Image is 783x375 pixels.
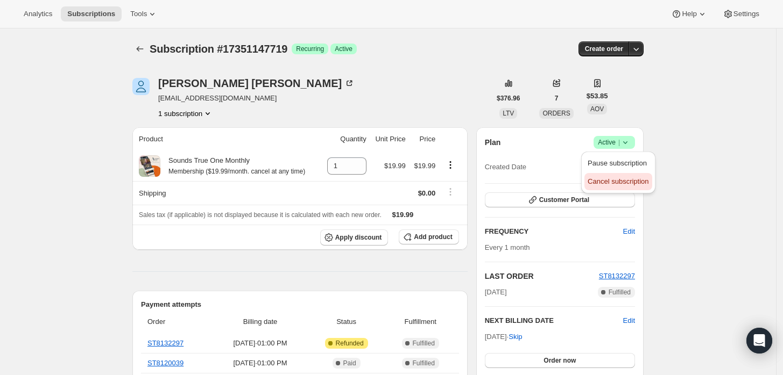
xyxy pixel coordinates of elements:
[61,6,122,21] button: Subscriptions
[17,6,59,21] button: Analytics
[665,6,714,21] button: Help
[130,10,147,18] span: Tools
[413,339,435,348] span: Fulfilled
[599,271,635,282] button: ST8132297
[598,137,631,148] span: Active
[216,316,305,327] span: Billing date
[442,186,459,198] button: Shipping actions
[588,177,648,185] span: Cancel subscription
[497,94,520,103] span: $376.96
[24,10,52,18] span: Analytics
[485,162,526,172] span: Created Date
[343,359,356,367] span: Paid
[320,229,389,246] button: Apply discount
[542,110,570,117] span: ORDERS
[409,127,439,151] th: Price
[132,78,150,95] span: Shannon Higgins
[485,353,635,368] button: Order now
[321,127,370,151] th: Quantity
[503,110,514,117] span: LTV
[158,78,355,89] div: [PERSON_NAME] [PERSON_NAME]
[216,358,305,369] span: [DATE] · 01:00 PM
[139,155,160,177] img: product img
[746,328,772,354] div: Open Intercom Messenger
[485,271,599,282] h2: LAST ORDER
[585,45,623,53] span: Create order
[132,181,321,205] th: Shipping
[588,159,647,167] span: Pause subscription
[485,226,623,237] h2: FREQUENCY
[485,287,507,298] span: [DATE]
[413,359,435,367] span: Fulfilled
[485,333,523,341] span: [DATE] ·
[168,168,305,175] small: Membership ($19.99/month. cancel at any time)
[485,243,530,251] span: Every 1 month
[539,196,589,204] span: Customer Portal
[623,226,635,237] span: Edit
[623,315,635,326] button: Edit
[618,138,620,147] span: |
[399,229,458,244] button: Add product
[141,310,213,334] th: Order
[485,192,635,207] button: Customer Portal
[485,315,623,326] h2: NEXT BILLING DATE
[733,10,759,18] span: Settings
[150,43,287,55] span: Subscription #17351147719
[418,189,436,197] span: $0.00
[590,105,604,113] span: AOV
[384,162,406,170] span: $19.99
[158,93,355,104] span: [EMAIL_ADDRESS][DOMAIN_NAME]
[682,10,696,18] span: Help
[609,288,631,297] span: Fulfilled
[132,41,147,56] button: Subscriptions
[311,316,382,327] span: Status
[67,10,115,18] span: Subscriptions
[335,45,352,53] span: Active
[124,6,164,21] button: Tools
[392,211,414,219] span: $19.99
[716,6,766,21] button: Settings
[584,173,652,190] button: Cancel subscription
[490,91,526,106] button: $376.96
[587,91,608,102] span: $53.85
[370,127,409,151] th: Unit Price
[158,108,213,119] button: Product actions
[414,162,435,170] span: $19.99
[335,233,382,242] span: Apply discount
[160,155,305,177] div: Sounds True One Monthly
[389,316,453,327] span: Fulfillment
[544,356,576,365] span: Order now
[509,331,522,342] span: Skip
[579,41,630,56] button: Create order
[555,94,559,103] span: 7
[141,299,459,310] h2: Payment attempts
[617,223,641,240] button: Edit
[139,211,382,219] span: Sales tax (if applicable) is not displayed because it is calculated with each new order.
[216,338,305,349] span: [DATE] · 01:00 PM
[147,339,184,347] a: ST8132297
[414,233,452,241] span: Add product
[584,155,652,172] button: Pause subscription
[442,159,459,171] button: Product actions
[336,339,364,348] span: Refunded
[147,359,184,367] a: ST8120039
[502,328,528,345] button: Skip
[485,137,501,148] h2: Plan
[132,127,321,151] th: Product
[599,272,635,280] a: ST8132297
[296,45,324,53] span: Recurring
[548,91,565,106] button: 7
